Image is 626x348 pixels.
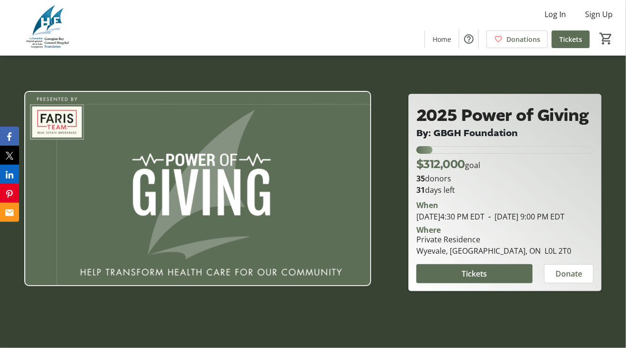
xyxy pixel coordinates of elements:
[416,184,594,196] p: days left
[416,104,589,127] span: 2025 Power of Giving
[459,30,478,49] button: Help
[552,30,590,48] a: Tickets
[577,7,620,22] button: Sign Up
[416,234,571,245] div: Private Residence
[485,211,495,222] span: -
[416,173,594,184] p: donors
[433,34,451,44] span: Home
[416,185,425,195] span: 31
[416,226,441,234] div: Where
[544,264,594,283] button: Donate
[462,268,487,279] span: Tickets
[416,157,465,171] span: $312,000
[24,91,371,286] img: Campaign CTA Media Photo
[416,245,571,257] div: Wyevale, [GEOGRAPHIC_DATA], ON L0L 2T0
[416,146,594,154] div: 9.006410256410255% of fundraising goal reached
[416,173,425,184] b: 35
[416,199,438,211] div: When
[416,264,533,283] button: Tickets
[416,127,518,139] span: By: GBGH Foundation
[416,156,480,173] p: goal
[486,30,548,48] a: Donations
[585,9,613,20] span: Sign Up
[425,30,459,48] a: Home
[416,211,485,222] span: [DATE] 4:30 PM EDT
[545,9,566,20] span: Log In
[6,4,91,51] img: Georgian Bay General Hospital Foundation's Logo
[597,30,615,47] button: Cart
[537,7,574,22] button: Log In
[485,211,565,222] span: [DATE] 9:00 PM EDT
[559,34,582,44] span: Tickets
[555,268,582,279] span: Donate
[506,34,540,44] span: Donations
